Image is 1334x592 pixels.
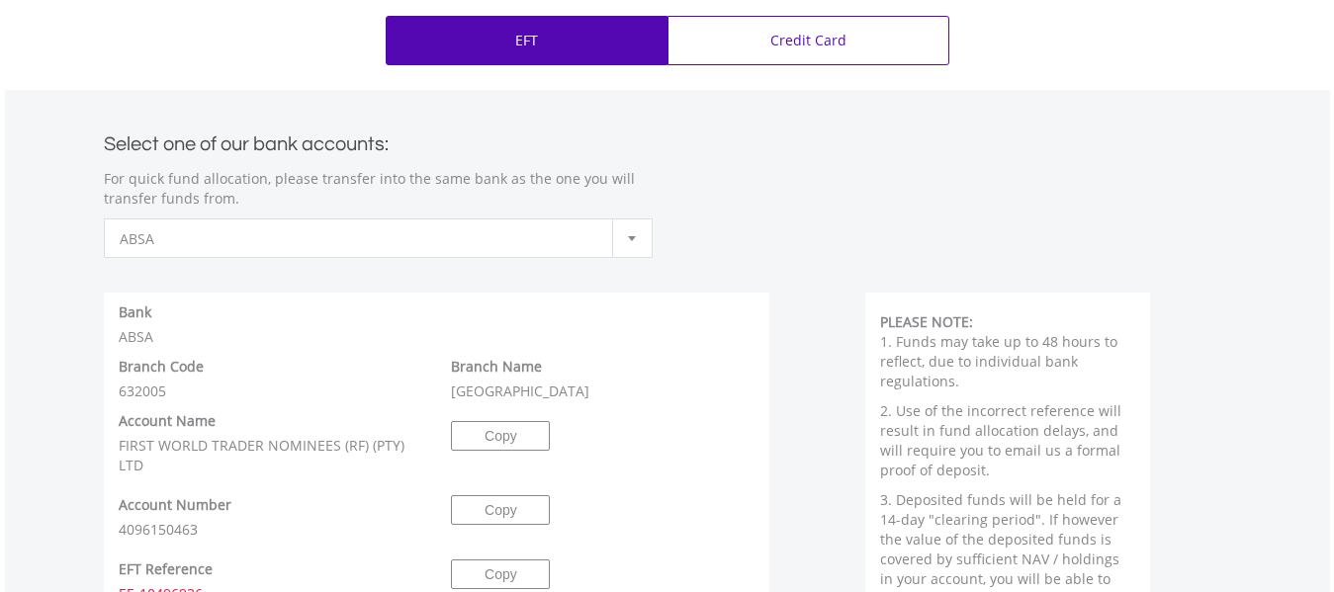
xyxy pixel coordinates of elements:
div: ABSA [104,302,770,347]
button: Copy [451,495,550,525]
label: Account Name [119,411,216,431]
p: EFT [515,31,538,50]
button: Copy [451,421,550,451]
label: Branch Code [119,357,204,377]
span: ABSA [120,219,607,259]
div: 632005 [104,357,437,401]
label: Branch Name [451,357,542,377]
label: Bank [119,302,151,322]
p: 2. Use of the incorrect reference will result in fund allocation delays, and will require you to ... [880,401,1136,480]
label: EFT Reference [119,559,213,579]
b: PLEASE NOTE: [880,312,973,331]
div: [GEOGRAPHIC_DATA] [436,357,769,401]
span: 4096150463 [119,520,198,539]
p: For quick fund allocation, please transfer into the same bank as the one you will transfer funds ... [104,169,653,209]
p: FIRST WORLD TRADER NOMINEES (RF) (PTY) LTD [119,436,422,475]
label: Select one of our bank accounts: [104,127,389,154]
p: 1. Funds may take up to 48 hours to reflect, due to individual bank regulations. [880,332,1136,391]
p: Credit Card [770,31,846,50]
label: Account Number [119,495,231,515]
button: Copy [451,559,550,589]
